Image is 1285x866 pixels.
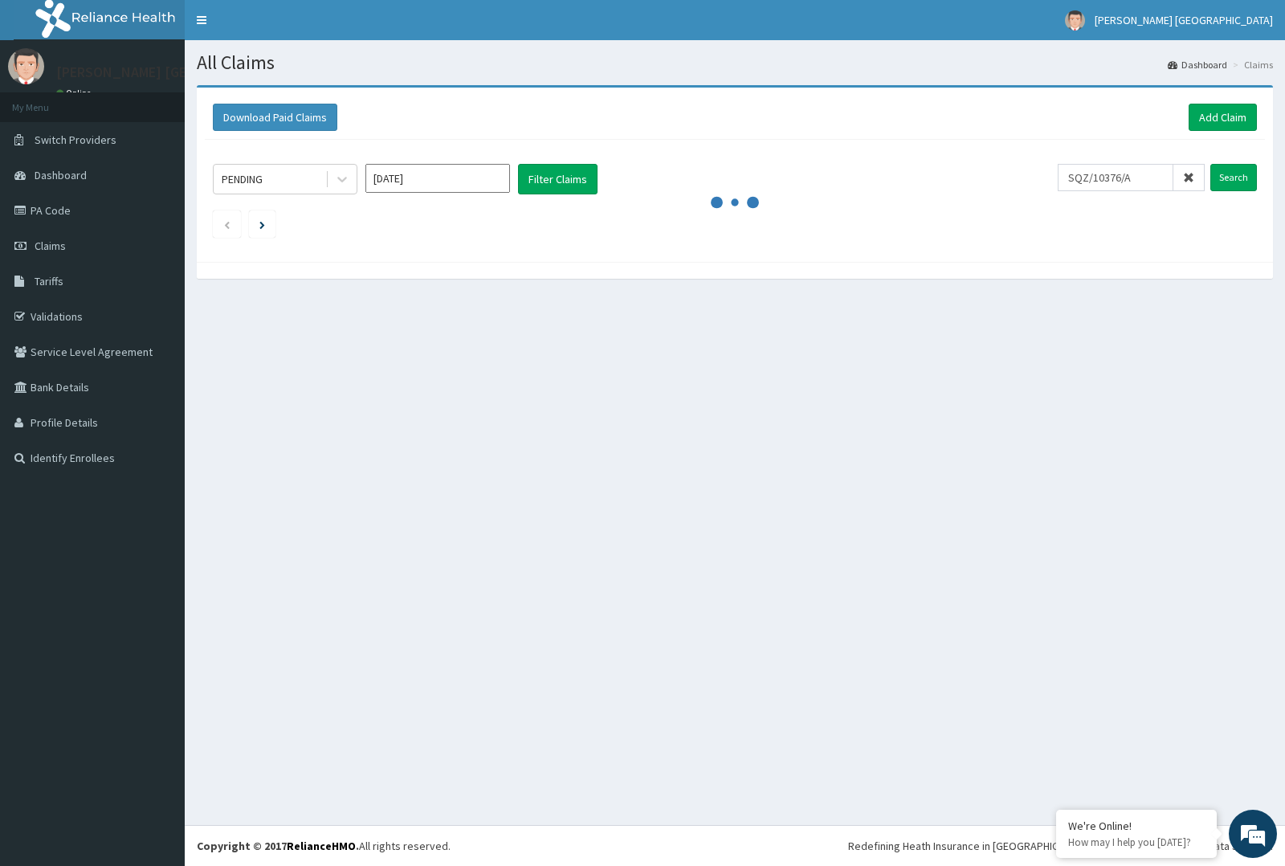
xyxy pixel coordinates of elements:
[1058,164,1173,191] input: Search by HMO ID
[1168,58,1227,71] a: Dashboard
[35,133,116,147] span: Switch Providers
[56,88,95,99] a: Online
[1065,10,1085,31] img: User Image
[197,839,359,853] strong: Copyright © 2017 .
[8,48,44,84] img: User Image
[1095,13,1273,27] span: [PERSON_NAME] [GEOGRAPHIC_DATA]
[185,825,1285,866] footer: All rights reserved.
[287,839,356,853] a: RelianceHMO
[711,178,759,227] svg: audio-loading
[1210,164,1257,191] input: Search
[35,239,66,253] span: Claims
[1229,58,1273,71] li: Claims
[1068,819,1205,833] div: We're Online!
[1068,835,1205,849] p: How may I help you today?
[213,104,337,131] button: Download Paid Claims
[848,838,1273,854] div: Redefining Heath Insurance in [GEOGRAPHIC_DATA] using Telemedicine and Data Science!
[223,217,230,231] a: Previous page
[35,168,87,182] span: Dashboard
[35,274,63,288] span: Tariffs
[56,65,297,80] p: [PERSON_NAME] [GEOGRAPHIC_DATA]
[222,171,263,187] div: PENDING
[1189,104,1257,131] a: Add Claim
[365,164,510,193] input: Select Month and Year
[197,52,1273,73] h1: All Claims
[259,217,265,231] a: Next page
[518,164,598,194] button: Filter Claims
